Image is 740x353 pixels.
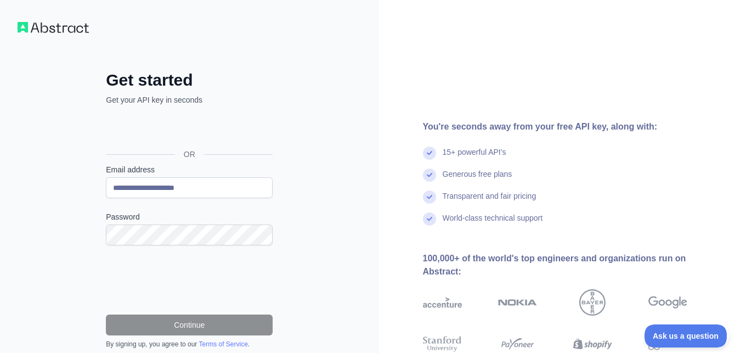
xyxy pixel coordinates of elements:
div: World-class technical support [443,212,543,234]
img: Workflow [18,22,89,33]
div: Transparent and fair pricing [443,190,536,212]
iframe: reCAPTCHA [106,259,273,301]
img: bayer [579,289,606,316]
label: Email address [106,164,273,175]
div: Generous free plans [443,169,512,190]
h2: Get started [106,70,273,90]
iframe: Toggle Customer Support [645,324,729,348]
div: تسجيل الدخول باستخدام حساب Google (يفتح الرابط في علامة تبويب جديدة) [106,117,270,142]
span: OR [175,149,204,160]
img: accenture [423,289,462,316]
button: Continue [106,315,273,335]
img: check mark [423,190,436,204]
img: nokia [498,289,537,316]
iframe: زر تسجيل الدخول باستخدام حساب Google [100,117,276,142]
div: 100,000+ of the world's top engineers and organizations run on Abstract: [423,252,723,278]
p: Get your API key in seconds [106,94,273,105]
img: check mark [423,147,436,160]
label: Password [106,211,273,222]
div: You're seconds away from your free API key, along with: [423,120,723,133]
img: google [648,289,687,316]
div: 15+ powerful API's [443,147,506,169]
a: Terms of Service [199,340,247,348]
div: By signing up, you agree to our . [106,340,273,349]
img: check mark [423,169,436,182]
img: check mark [423,212,436,226]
